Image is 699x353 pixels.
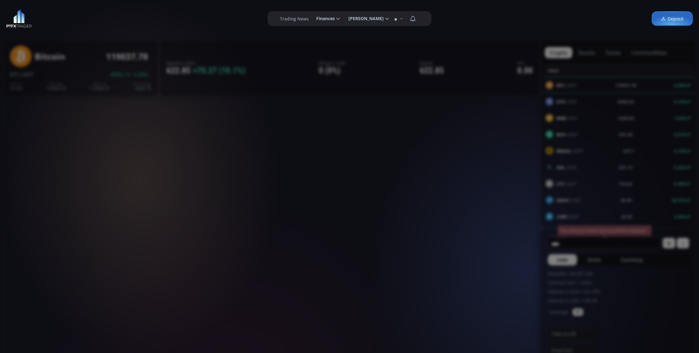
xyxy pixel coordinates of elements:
img: LOGO [6,9,32,28]
label: Trading News [280,15,309,22]
span: Finances [312,12,335,25]
span: [PERSON_NAME] [344,12,384,25]
span: Deposit [661,15,684,22]
a: Deposit [652,11,693,26]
